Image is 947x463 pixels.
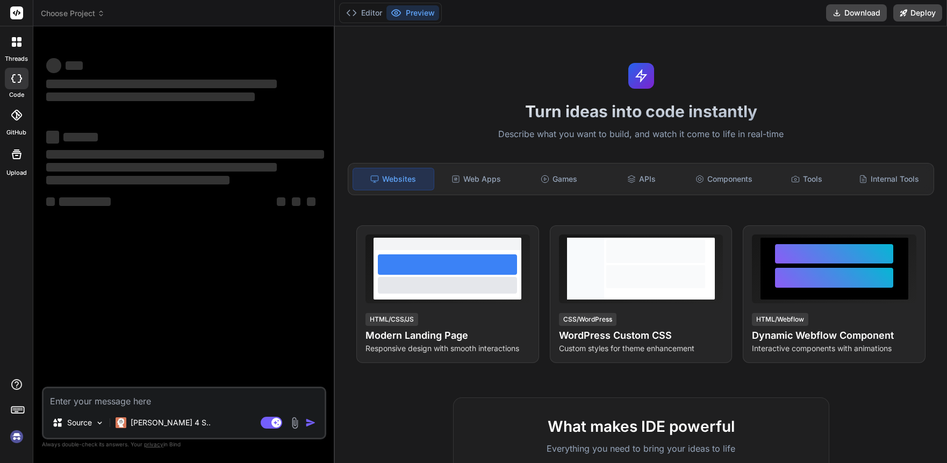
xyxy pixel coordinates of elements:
label: code [9,90,24,99]
span: Choose Project [41,8,105,19]
h4: WordPress Custom CSS [559,328,723,343]
p: [PERSON_NAME] 4 S.. [131,417,211,428]
p: Always double-check its answers. Your in Bind [42,439,326,450]
img: attachment [289,417,301,429]
img: Claude 4 Sonnet [116,417,126,428]
span: ‌ [307,197,315,206]
span: ‌ [46,131,59,144]
div: Internal Tools [849,168,929,190]
p: Interactive components with animations [752,343,916,354]
button: Download [826,4,887,22]
label: GitHub [6,128,26,137]
button: Editor [342,5,386,20]
h4: Modern Landing Page [365,328,530,343]
div: Web Apps [436,168,517,190]
span: ‌ [292,197,300,206]
span: ‌ [63,133,98,141]
h4: Dynamic Webflow Component [752,328,916,343]
span: ‌ [46,197,55,206]
div: Websites [353,168,434,190]
span: ‌ [46,163,277,172]
div: CSS/WordPress [559,313,616,326]
h1: Turn ideas into code instantly [341,102,941,121]
p: Responsive design with smooth interactions [365,343,530,354]
button: Deploy [893,4,942,22]
span: ‌ [46,58,61,73]
span: ‌ [46,176,229,184]
label: Upload [6,168,27,177]
div: Components [684,168,764,190]
span: ‌ [46,150,324,159]
img: icon [305,417,316,428]
div: HTML/Webflow [752,313,808,326]
img: Pick Models [95,418,104,428]
div: HTML/CSS/JS [365,313,418,326]
span: ‌ [66,61,83,70]
span: ‌ [59,197,111,206]
button: Preview [386,5,439,20]
p: Source [67,417,92,428]
p: Everything you need to bring your ideas to life [471,442,812,455]
img: signin [8,428,26,446]
span: ‌ [277,197,285,206]
div: Tools [766,168,847,190]
label: threads [5,54,28,63]
span: ‌ [46,92,255,101]
div: APIs [601,168,682,190]
h2: What makes IDE powerful [471,415,812,438]
p: Custom styles for theme enhancement [559,343,723,354]
p: Describe what you want to build, and watch it come to life in real-time [341,127,941,141]
div: Games [519,168,599,190]
span: ‌ [46,80,277,88]
span: privacy [144,441,163,447]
